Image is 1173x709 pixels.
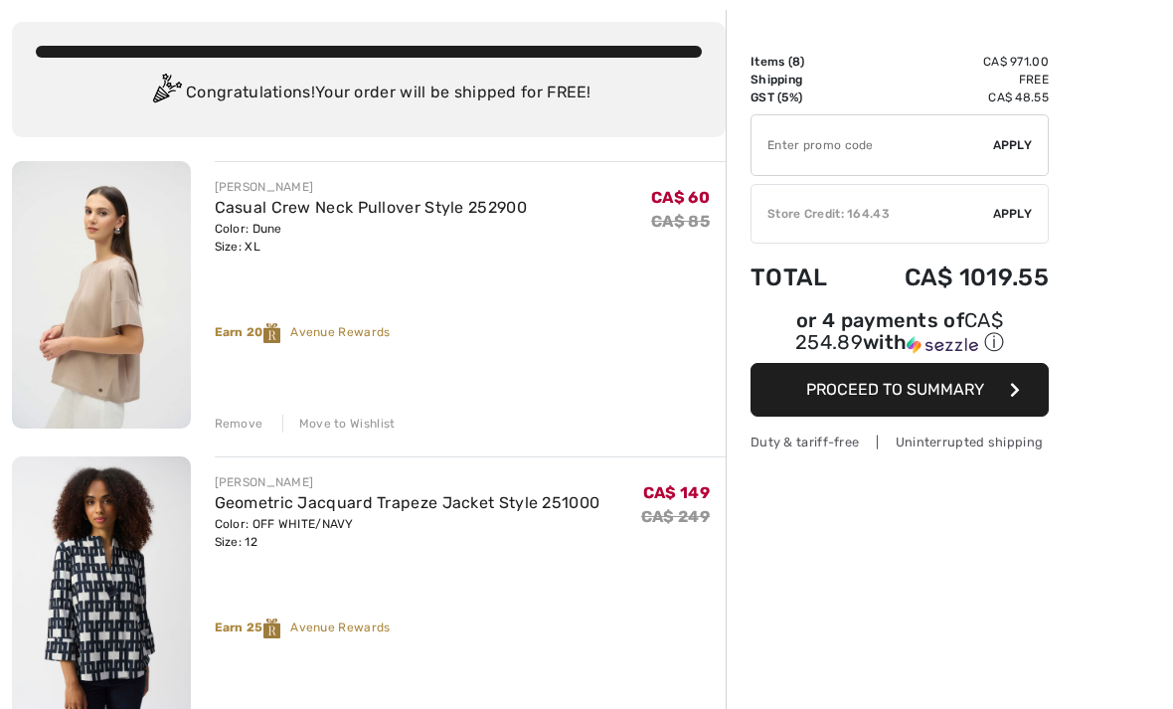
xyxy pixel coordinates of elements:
[854,89,1049,106] td: CA$ 48.55
[854,71,1049,89] td: Free
[751,71,854,89] td: Shipping
[12,161,191,429] img: Casual Crew Neck Pullover Style 252900
[651,212,710,231] s: CA$ 85
[907,336,978,354] img: Sezzle
[215,415,263,433] div: Remove
[263,323,281,343] img: Reward-Logo.svg
[36,74,702,113] div: Congratulations! Your order will be shipped for FREE!
[751,244,854,311] td: Total
[751,53,854,71] td: Items ( )
[751,363,1049,417] button: Proceed to Summary
[641,507,710,526] s: CA$ 249
[215,325,291,339] strong: Earn 20
[993,205,1033,223] span: Apply
[806,380,984,399] span: Proceed to Summary
[752,115,993,175] input: Promo code
[651,188,710,207] span: CA$ 60
[751,433,1049,451] div: Duty & tariff-free | Uninterrupted shipping
[795,308,1003,354] span: CA$ 254.89
[215,515,600,551] div: Color: OFF WHITE/NAVY Size: 12
[752,205,993,223] div: Store Credit: 164.43
[215,493,600,512] a: Geometric Jacquard Trapeze Jacket Style 251000
[215,323,727,343] div: Avenue Rewards
[146,74,186,113] img: Congratulation2.svg
[643,483,710,502] span: CA$ 149
[215,619,727,638] div: Avenue Rewards
[263,619,281,638] img: Reward-Logo.svg
[792,55,800,69] span: 8
[215,198,527,217] a: Casual Crew Neck Pullover Style 252900
[751,311,1049,356] div: or 4 payments of with
[215,620,291,634] strong: Earn 25
[215,220,527,256] div: Color: Dune Size: XL
[854,244,1049,311] td: CA$ 1019.55
[993,136,1033,154] span: Apply
[215,178,527,196] div: [PERSON_NAME]
[282,415,396,433] div: Move to Wishlist
[751,311,1049,363] div: or 4 payments ofCA$ 254.89withSezzle Click to learn more about Sezzle
[215,473,600,491] div: [PERSON_NAME]
[854,53,1049,71] td: CA$ 971.00
[751,89,854,106] td: GST (5%)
